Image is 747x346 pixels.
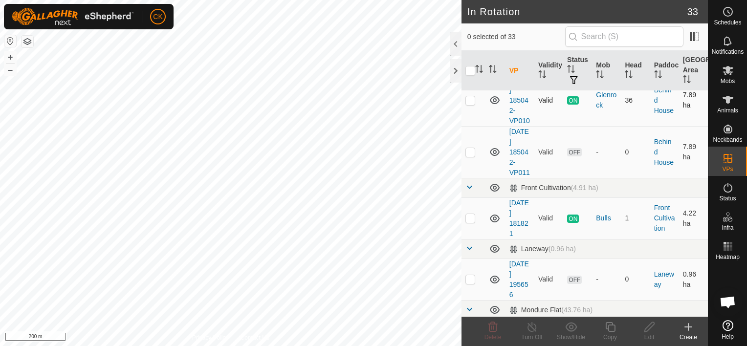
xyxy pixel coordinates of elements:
[22,36,33,47] button: Map Layers
[551,333,591,342] div: Show/Hide
[534,74,563,126] td: Valid
[596,90,617,110] div: Glenrock
[712,49,744,55] span: Notifications
[722,225,733,231] span: Infra
[679,126,708,178] td: 7.89 ha
[621,51,650,91] th: Head
[505,51,534,91] th: VP
[722,166,733,172] span: VPs
[512,333,551,342] div: Turn Off
[467,6,687,18] h2: In Rotation
[549,245,576,253] span: (0.96 ha)
[489,66,497,74] p-sorticon: Activate to sort
[687,4,698,19] span: 33
[596,72,604,80] p-sorticon: Activate to sort
[654,270,674,288] a: Laneway
[679,197,708,239] td: 4.22 ha
[12,8,134,25] img: Gallagher Logo
[714,20,741,25] span: Schedules
[596,213,617,223] div: Bulls
[192,333,229,342] a: Privacy Policy
[509,76,530,125] a: [DATE] 185042-VP010
[467,32,565,42] span: 0 selected of 33
[509,260,529,299] a: [DATE] 195656
[621,126,650,178] td: 0
[679,259,708,300] td: 0.96 ha
[4,64,16,76] button: –
[567,66,575,74] p-sorticon: Activate to sort
[509,199,529,238] a: [DATE] 181821
[716,254,740,260] span: Heatmap
[484,334,502,341] span: Delete
[475,66,483,74] p-sorticon: Activate to sort
[4,35,16,47] button: Reset Map
[621,197,650,239] td: 1
[241,333,269,342] a: Contact Us
[534,259,563,300] td: Valid
[596,274,617,284] div: -
[721,78,735,84] span: Mobs
[567,148,582,156] span: OFF
[538,72,546,80] p-sorticon: Activate to sort
[153,12,162,22] span: CK
[561,306,593,314] span: (43.76 ha)
[567,96,579,105] span: ON
[713,287,743,317] div: Open chat
[509,245,576,253] div: Laneway
[679,51,708,91] th: [GEOGRAPHIC_DATA] Area
[592,51,621,91] th: Mob
[719,195,736,201] span: Status
[669,333,708,342] div: Create
[534,51,563,91] th: Validity
[708,316,747,344] a: Help
[567,276,582,284] span: OFF
[563,51,592,91] th: Status
[654,204,675,232] a: Front Cultivation
[621,259,650,300] td: 0
[621,74,650,126] td: 36
[596,147,617,157] div: -
[565,26,683,47] input: Search (S)
[534,126,563,178] td: Valid
[722,334,734,340] span: Help
[509,128,530,176] a: [DATE] 185042-VP011
[654,86,674,114] a: Behind House
[683,77,691,85] p-sorticon: Activate to sort
[4,51,16,63] button: +
[654,72,662,80] p-sorticon: Activate to sort
[534,197,563,239] td: Valid
[509,306,593,314] div: Mondure Flat
[630,333,669,342] div: Edit
[717,108,738,113] span: Animals
[509,184,598,192] div: Front Cultivation
[571,184,598,192] span: (4.91 ha)
[713,137,742,143] span: Neckbands
[679,74,708,126] td: 7.89 ha
[591,333,630,342] div: Copy
[654,138,674,166] a: Behind House
[650,51,679,91] th: Paddock
[625,72,633,80] p-sorticon: Activate to sort
[567,215,579,223] span: ON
